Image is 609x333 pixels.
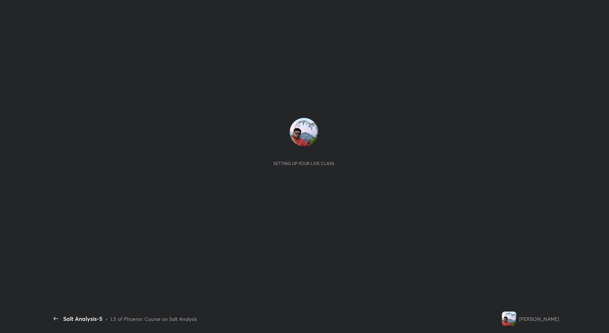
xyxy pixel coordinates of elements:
img: 3c7343b40a974c3a81513695108721db.14372356_ [290,118,318,146]
div: Salt Analysis-5 [63,314,102,323]
div: • [105,315,108,323]
img: 3c7343b40a974c3a81513695108721db.14372356_ [502,312,516,326]
div: [PERSON_NAME] [519,315,559,323]
div: Setting up your live class [273,161,334,166]
div: L5 of Phoenix: Course on Salt Analysis [111,315,197,323]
